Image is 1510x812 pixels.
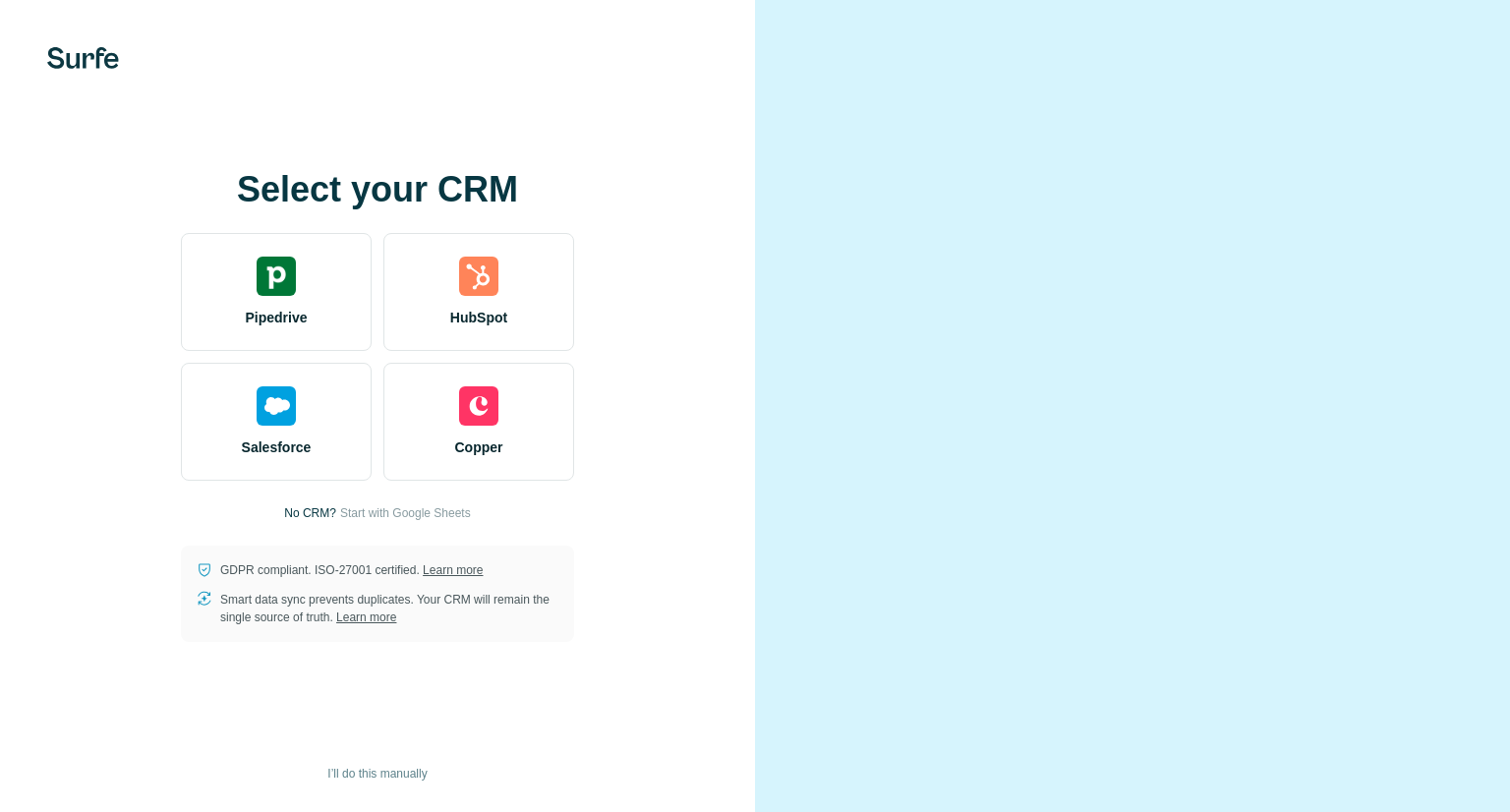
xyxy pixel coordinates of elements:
span: Pipedrive [245,308,307,327]
span: I’ll do this manually [327,765,427,783]
a: Learn more [336,610,396,624]
h1: Select your CRM [181,170,574,209]
a: Learn more [423,563,483,577]
span: Salesforce [242,437,312,457]
img: Surfe's logo [47,47,119,69]
img: pipedrive's logo [257,257,296,296]
span: HubSpot [450,308,507,327]
span: Copper [455,437,503,457]
p: Smart data sync prevents duplicates. Your CRM will remain the single source of truth. [220,591,558,626]
button: Start with Google Sheets [340,504,471,522]
img: salesforce's logo [257,386,296,426]
p: GDPR compliant. ISO-27001 certified. [220,561,483,579]
img: hubspot's logo [459,257,498,296]
img: copper's logo [459,386,498,426]
button: I’ll do this manually [314,759,440,788]
p: No CRM? [284,504,336,522]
